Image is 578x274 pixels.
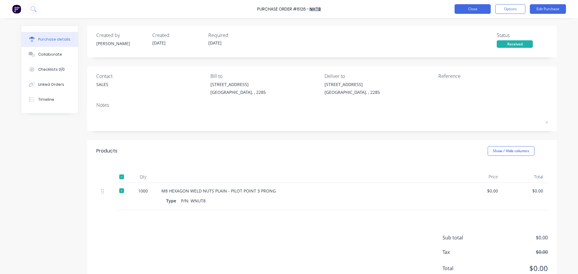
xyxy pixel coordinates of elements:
span: Total [443,265,488,272]
div: Received [497,40,533,48]
img: Factory [12,5,21,14]
div: [STREET_ADDRESS] [210,81,266,88]
button: Checklists 0/0 [21,62,78,77]
div: P/N: WNUT8 [181,196,206,205]
div: Contact [96,72,206,80]
button: Linked Orders [21,77,78,92]
button: Edit Purchase [530,4,566,14]
span: $0.00 [488,234,548,241]
div: $0.00 [508,188,543,194]
div: Linked Orders [38,82,64,87]
span: $0.00 [488,263,548,274]
div: Created by [96,32,148,39]
div: [STREET_ADDRESS] [325,81,380,88]
div: Status [497,32,548,39]
div: 1000 [134,188,152,194]
div: SALES [96,81,108,88]
div: Collaborate [38,52,62,57]
span: Tax [443,248,488,256]
div: [GEOGRAPHIC_DATA], , 2285 [325,89,380,95]
div: Purchase Order #6126 - [257,6,309,12]
button: Close [455,4,491,14]
div: Checklists 0/0 [38,67,65,72]
button: Timeline [21,92,78,107]
div: [GEOGRAPHIC_DATA], , 2285 [210,89,266,95]
button: Options [495,4,525,14]
div: Products [96,147,117,155]
button: Purchase details [21,32,78,47]
div: Reference [438,72,548,80]
span: Sub total [443,234,488,241]
div: Timeline [38,97,54,102]
div: [PERSON_NAME] [96,40,148,47]
a: NHTB [309,6,321,12]
div: Deliver to [325,72,434,80]
div: Price [458,171,503,183]
div: Qty [129,171,157,183]
div: $0.00 [462,188,498,194]
div: Total [503,171,548,183]
div: Required [208,32,259,39]
div: Notes [96,101,548,109]
div: Purchase details [38,37,70,42]
button: Collaborate [21,47,78,62]
div: M8 HEXAGON WELD NUTS PLAIN - PILOT POINT 3 PRONG [161,188,453,194]
div: Bill to [210,72,320,80]
div: Created [152,32,204,39]
div: Type [166,196,181,205]
span: $0.00 [488,248,548,256]
button: Show / Hide columns [488,146,534,156]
